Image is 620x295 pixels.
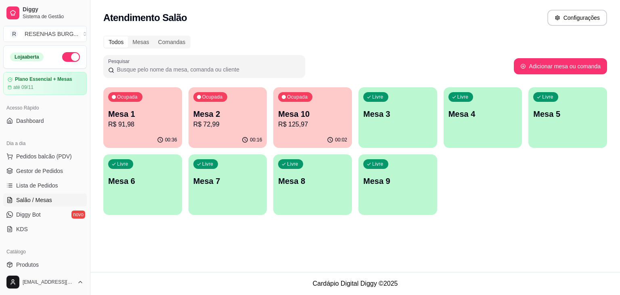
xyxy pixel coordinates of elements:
div: Catálogo [3,245,87,258]
a: Plano Essencial + Mesasaté 09/11 [3,72,87,95]
span: Gestor de Pedidos [16,167,63,175]
button: Pedidos balcão (PDV) [3,150,87,163]
div: Dia a dia [3,137,87,150]
button: LivreMesa 4 [444,87,522,148]
button: LivreMesa 7 [189,154,267,215]
label: Pesquisar [108,58,132,65]
footer: Cardápio Digital Diggy © 2025 [90,272,620,295]
p: Mesa 10 [278,108,347,120]
span: Produtos [16,261,39,269]
span: Sistema de Gestão [23,13,84,20]
input: Pesquisar [114,65,300,74]
h2: Atendimento Salão [103,11,187,24]
p: R$ 72,99 [193,120,262,129]
a: DiggySistema de Gestão [3,3,87,23]
div: Loja aberta [10,53,44,61]
p: Ocupada [202,94,223,100]
span: Diggy [23,6,84,13]
a: Salão / Mesas [3,194,87,206]
p: 00:02 [335,137,347,143]
p: Livre [117,161,128,167]
p: 00:36 [165,137,177,143]
button: OcupadaMesa 2R$ 72,9900:16 [189,87,267,148]
span: Salão / Mesas [16,196,52,204]
div: Todos [104,36,128,48]
button: LivreMesa 8 [273,154,352,215]
p: Mesa 4 [448,108,517,120]
button: LivreMesa 6 [103,154,182,215]
p: Mesa 9 [363,175,432,187]
p: Mesa 7 [193,175,262,187]
button: OcupadaMesa 1R$ 91,9800:36 [103,87,182,148]
button: Adicionar mesa ou comanda [514,58,607,74]
span: Lista de Pedidos [16,181,58,190]
p: Mesa 2 [193,108,262,120]
button: Configurações [547,10,607,26]
button: LivreMesa 5 [528,87,607,148]
p: Livre [372,94,383,100]
p: Mesa 6 [108,175,177,187]
p: Livre [372,161,383,167]
div: Comandas [154,36,190,48]
p: Livre [457,94,469,100]
div: RESENHAS BURG ... [25,30,78,38]
button: [EMAIL_ADDRESS][DOMAIN_NAME] [3,272,87,292]
span: KDS [16,225,28,233]
button: Select a team [3,26,87,42]
p: Livre [542,94,553,100]
button: Alterar Status [62,52,80,62]
p: R$ 125,97 [278,120,347,129]
p: Mesa 1 [108,108,177,120]
div: Acesso Rápido [3,101,87,114]
p: Livre [287,161,298,167]
a: Produtos [3,258,87,271]
p: 00:16 [250,137,262,143]
a: Diggy Botnovo [3,208,87,221]
a: Lista de Pedidos [3,179,87,192]
a: Dashboard [3,114,87,127]
a: Gestor de Pedidos [3,164,87,177]
article: Plano Essencial + Mesas [15,76,72,82]
p: Ocupada [287,94,308,100]
p: Mesa 3 [363,108,432,120]
article: até 09/11 [13,84,34,91]
p: Mesa 8 [278,175,347,187]
p: Mesa 5 [533,108,602,120]
span: R [10,30,18,38]
button: LivreMesa 3 [358,87,437,148]
p: R$ 91,98 [108,120,177,129]
a: KDS [3,223,87,236]
span: Diggy Bot [16,211,41,219]
span: Dashboard [16,117,44,125]
span: [EMAIL_ADDRESS][DOMAIN_NAME] [23,279,74,285]
button: OcupadaMesa 10R$ 125,9700:02 [273,87,352,148]
span: Pedidos balcão (PDV) [16,152,72,160]
p: Ocupada [117,94,138,100]
div: Mesas [128,36,153,48]
button: LivreMesa 9 [358,154,437,215]
p: Livre [202,161,214,167]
